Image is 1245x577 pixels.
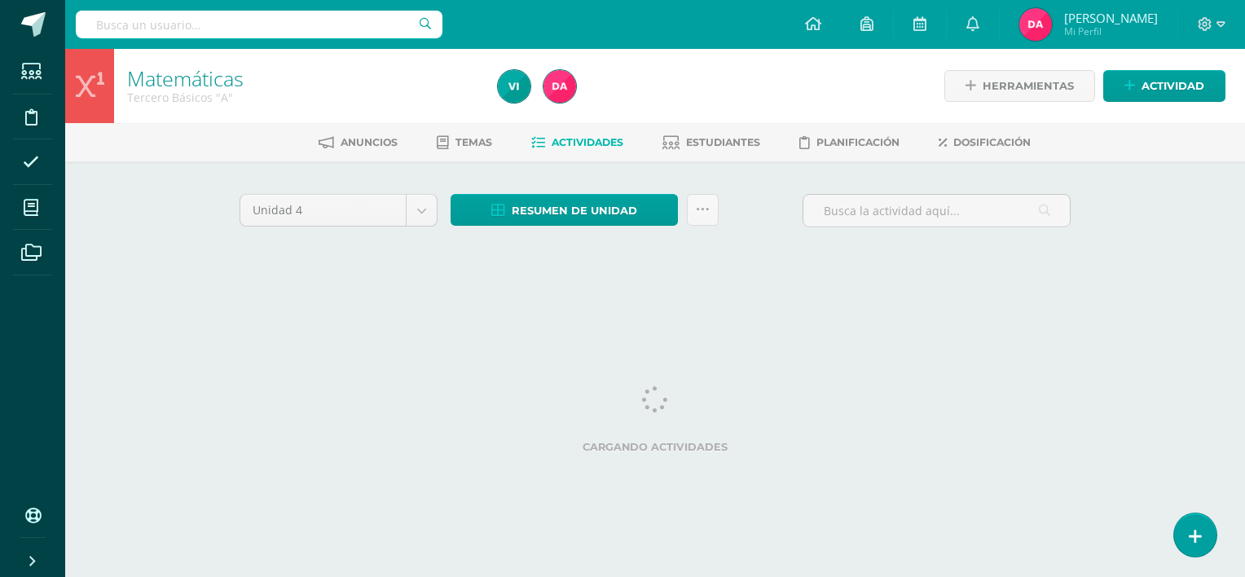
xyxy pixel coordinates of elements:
[76,11,442,38] input: Busca un usuario...
[531,130,623,156] a: Actividades
[341,136,398,148] span: Anuncios
[939,130,1031,156] a: Dosificación
[1064,24,1158,38] span: Mi Perfil
[543,70,576,103] img: 0d1c13a784e50cea1b92786e6af8f399.png
[799,130,900,156] a: Planificación
[1019,8,1052,41] img: 0d1c13a784e50cea1b92786e6af8f399.png
[127,90,478,105] div: Tercero Básicos 'A'
[803,195,1070,227] input: Busca la actividad aquí...
[944,70,1095,102] a: Herramientas
[127,67,478,90] h1: Matemáticas
[983,71,1074,101] span: Herramientas
[127,64,244,92] a: Matemáticas
[953,136,1031,148] span: Dosificación
[451,194,678,226] a: Resumen de unidad
[1064,10,1158,26] span: [PERSON_NAME]
[253,195,394,226] span: Unidad 4
[319,130,398,156] a: Anuncios
[1142,71,1204,101] span: Actividad
[552,136,623,148] span: Actividades
[240,195,437,226] a: Unidad 4
[437,130,492,156] a: Temas
[686,136,760,148] span: Estudiantes
[240,441,1071,453] label: Cargando actividades
[816,136,900,148] span: Planificación
[1103,70,1225,102] a: Actividad
[498,70,530,103] img: c0ce1b3350cacf3227db14f927d4c0cc.png
[455,136,492,148] span: Temas
[662,130,760,156] a: Estudiantes
[512,196,637,226] span: Resumen de unidad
